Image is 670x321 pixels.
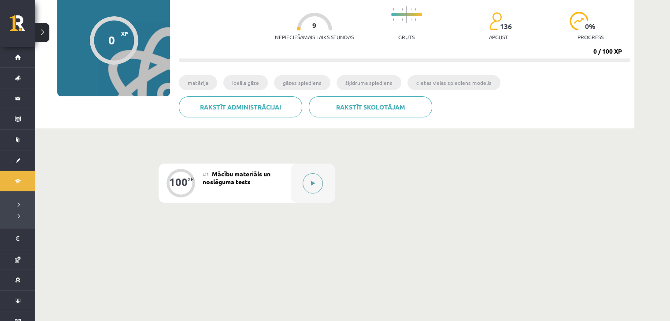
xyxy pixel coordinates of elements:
li: matērija [179,75,217,90]
span: 0 % [585,22,596,30]
img: icon-long-line-d9ea69661e0d244f92f715978eff75569469978d946b2353a9bb055b3ed8787d.svg [406,6,407,23]
img: students-c634bb4e5e11cddfef0936a35e636f08e4e9abd3cc4e673bd6f9a4125e45ecb1.svg [489,12,502,30]
img: icon-short-line-57e1e144782c952c97e751825c79c345078a6d821885a25fce030b3d8c18986b.svg [419,18,420,21]
p: apgūst [489,34,508,40]
img: icon-progress-161ccf0a02000e728c5f80fcf4c31c7af3da0e1684b2b1d7c360e028c24a22f1.svg [570,12,589,30]
a: Rīgas 1. Tālmācības vidusskola [10,15,35,37]
span: #1 [203,171,209,178]
img: icon-short-line-57e1e144782c952c97e751825c79c345078a6d821885a25fce030b3d8c18986b.svg [411,18,411,21]
img: icon-short-line-57e1e144782c952c97e751825c79c345078a6d821885a25fce030b3d8c18986b.svg [415,18,416,21]
div: 100 [169,178,188,186]
span: Mācību materiāls un noslēguma tests [203,170,270,186]
p: Grūts [398,34,415,40]
img: icon-short-line-57e1e144782c952c97e751825c79c345078a6d821885a25fce030b3d8c18986b.svg [393,18,394,21]
div: XP [188,177,194,182]
li: šķidruma spiediens [337,75,401,90]
img: icon-short-line-57e1e144782c952c97e751825c79c345078a6d821885a25fce030b3d8c18986b.svg [397,8,398,11]
img: icon-short-line-57e1e144782c952c97e751825c79c345078a6d821885a25fce030b3d8c18986b.svg [419,8,420,11]
span: 136 [500,22,512,30]
li: gāzes spiediens [274,75,330,90]
p: progress [577,34,603,40]
img: icon-short-line-57e1e144782c952c97e751825c79c345078a6d821885a25fce030b3d8c18986b.svg [411,8,411,11]
img: icon-short-line-57e1e144782c952c97e751825c79c345078a6d821885a25fce030b3d8c18986b.svg [397,18,398,21]
img: icon-short-line-57e1e144782c952c97e751825c79c345078a6d821885a25fce030b3d8c18986b.svg [415,8,416,11]
img: icon-short-line-57e1e144782c952c97e751825c79c345078a6d821885a25fce030b3d8c18986b.svg [393,8,394,11]
li: cietas vielas spiediens modelis [407,75,500,90]
a: Rakstīt skolotājam [309,96,432,117]
p: Nepieciešamais laiks stundās [275,34,354,40]
span: XP [121,30,128,36]
span: 9 [312,22,316,29]
li: ideāla gāze [223,75,268,90]
a: Rakstīt administrācijai [179,96,302,117]
div: 0 [108,33,115,47]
